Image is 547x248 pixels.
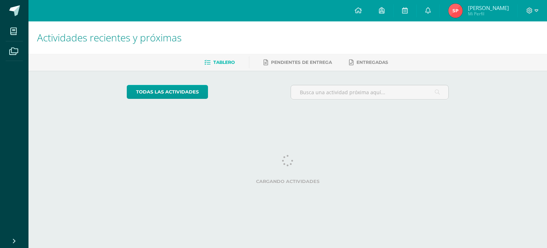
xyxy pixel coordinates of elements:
[291,85,449,99] input: Busca una actividad próxima aquí...
[468,11,509,17] span: Mi Perfil
[127,85,208,99] a: todas las Actividades
[468,4,509,11] span: [PERSON_NAME]
[264,57,332,68] a: Pendientes de entrega
[349,57,388,68] a: Entregadas
[127,179,449,184] label: Cargando actividades
[213,60,235,65] span: Tablero
[448,4,463,18] img: 9ac82dee867b4cd0fb8963a92581c92d.png
[356,60,388,65] span: Entregadas
[204,57,235,68] a: Tablero
[37,31,182,44] span: Actividades recientes y próximas
[271,60,332,65] span: Pendientes de entrega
